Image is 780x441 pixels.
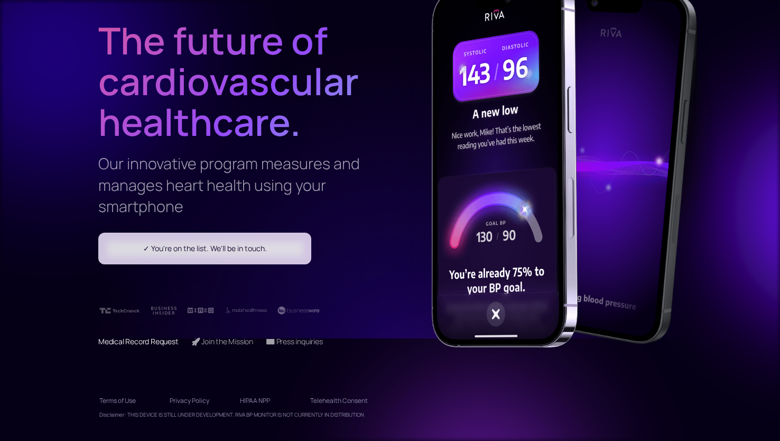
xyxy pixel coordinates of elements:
a: Privacy Policy [170,392,227,409]
div: Disclaimer: THIS DEVICE IS STILL UNDER DEVELOPMENT. RIVA BP MONITOR IS NOT CURRENTLY IN DISTRIBUTION [99,409,364,420]
div: ✓ You're on the list. We'll be in touch. [109,243,301,254]
a: 📧 Press inquiries [266,336,323,346]
a: Medical Record Request [98,336,179,346]
a: Telehealth Consent [310,392,368,409]
h3: Our innovative program measures and manages heart health using your smartphone [98,153,365,217]
a: HIPAA NPP [240,392,298,409]
a: 🚀 Join the Mission [191,336,253,346]
a: Terms of Use [99,392,157,409]
div: Email Form success [98,233,311,264]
